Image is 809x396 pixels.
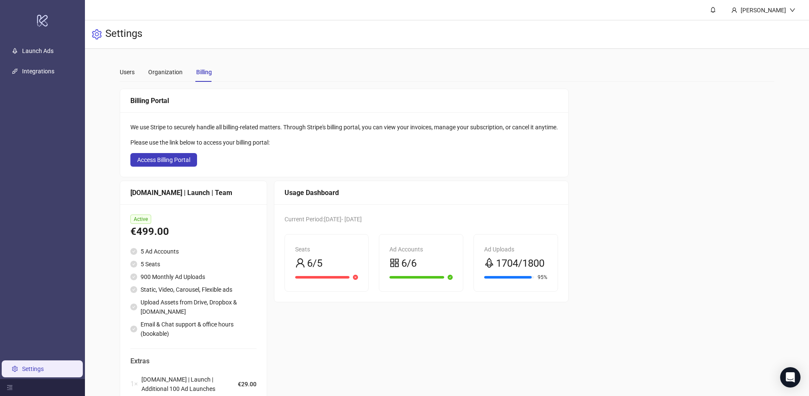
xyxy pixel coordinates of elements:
[130,356,257,366] span: Extras
[538,275,547,280] span: 95%
[130,286,137,293] span: check-circle
[141,375,238,393] span: [DOMAIN_NAME] | Launch | Additional 100 Ad Launches
[196,67,212,77] div: Billing
[130,123,558,132] div: We use Stripe to securely handle all billing-related matters. Through Stripe's billing portal, yo...
[737,6,789,15] div: [PERSON_NAME]
[484,258,494,268] span: rocket
[7,385,13,390] span: menu-fold
[295,258,305,268] span: user
[389,258,400,268] span: appstore
[731,7,737,13] span: user
[710,7,716,13] span: bell
[130,298,257,316] li: Upload Assets from Drive, Dropbox & [DOMAIN_NAME]
[789,7,795,13] span: down
[22,47,54,54] a: Launch Ads
[448,275,453,280] span: check-circle
[130,326,137,332] span: check-circle
[780,367,801,388] div: Open Intercom Messenger
[307,256,322,272] span: 6/5
[130,224,257,240] div: €499.00
[130,379,138,389] span: 1 ×
[401,256,417,272] span: 6/6
[130,95,558,106] div: Billing Portal
[120,67,135,77] div: Users
[285,216,362,223] span: Current Period: [DATE] - [DATE]
[130,138,558,147] div: Please use the link below to access your billing portal:
[295,245,358,254] div: Seats
[130,215,151,224] span: Active
[130,153,197,167] button: Access Billing Portal
[130,272,257,282] li: 900 Monthly Ad Uploads
[137,156,190,163] span: Access Billing Portal
[496,256,544,272] span: 1704/1800
[130,187,257,198] div: [DOMAIN_NAME] | Launch | Team
[130,259,257,269] li: 5 Seats
[130,261,137,268] span: check-circle
[148,67,183,77] div: Organization
[22,68,54,75] a: Integrations
[238,379,257,389] span: €29.00
[22,365,44,372] a: Settings
[285,187,558,198] div: Usage Dashboard
[130,247,257,256] li: 5 Ad Accounts
[92,29,102,39] span: setting
[353,275,358,280] span: close-circle
[130,273,137,280] span: check-circle
[130,248,137,255] span: check-circle
[484,245,547,254] div: Ad Uploads
[130,320,257,338] li: Email & Chat support & office hours (bookable)
[130,285,257,294] li: Static, Video, Carousel, Flexible ads
[130,304,137,310] span: check-circle
[105,27,142,42] h3: Settings
[389,245,453,254] div: Ad Accounts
